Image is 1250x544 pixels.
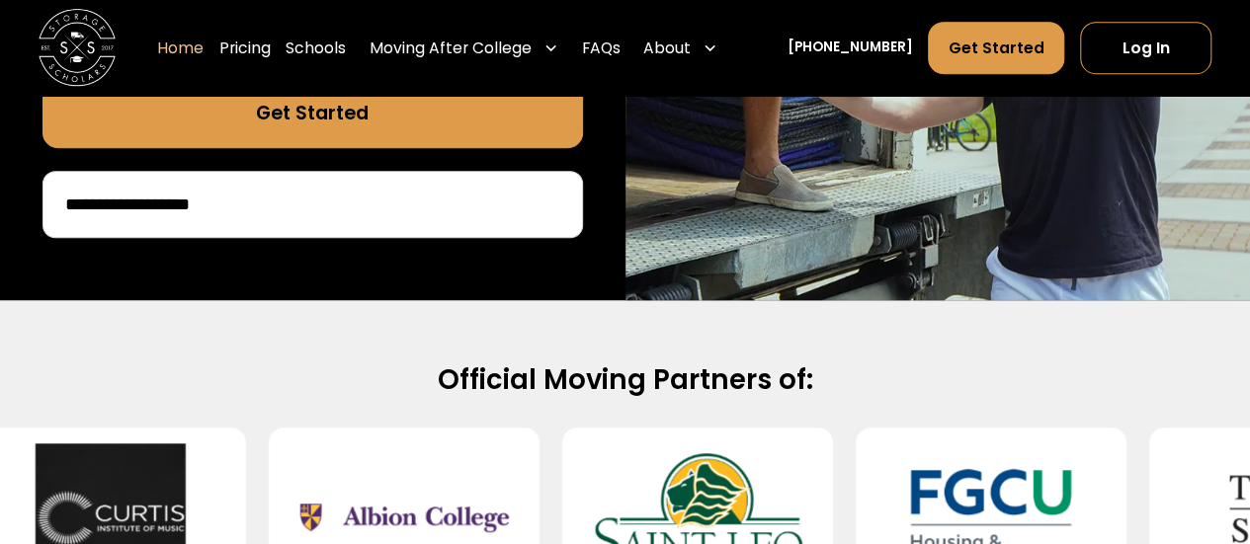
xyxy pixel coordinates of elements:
a: Home [157,22,204,76]
img: Storage Scholars main logo [39,10,116,87]
a: Pricing [219,22,271,76]
div: About [643,37,691,59]
a: FAQs [582,22,621,76]
h2: Official Moving Partners of: [62,362,1188,398]
div: About [635,22,725,76]
a: Schools [286,22,346,76]
a: Get Started [42,79,583,148]
div: Moving After College [370,37,532,59]
a: Log In [1080,22,1211,74]
a: Get Started [928,22,1064,74]
div: Moving After College [362,22,566,76]
a: home [39,10,116,87]
a: [PHONE_NUMBER] [788,39,913,59]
